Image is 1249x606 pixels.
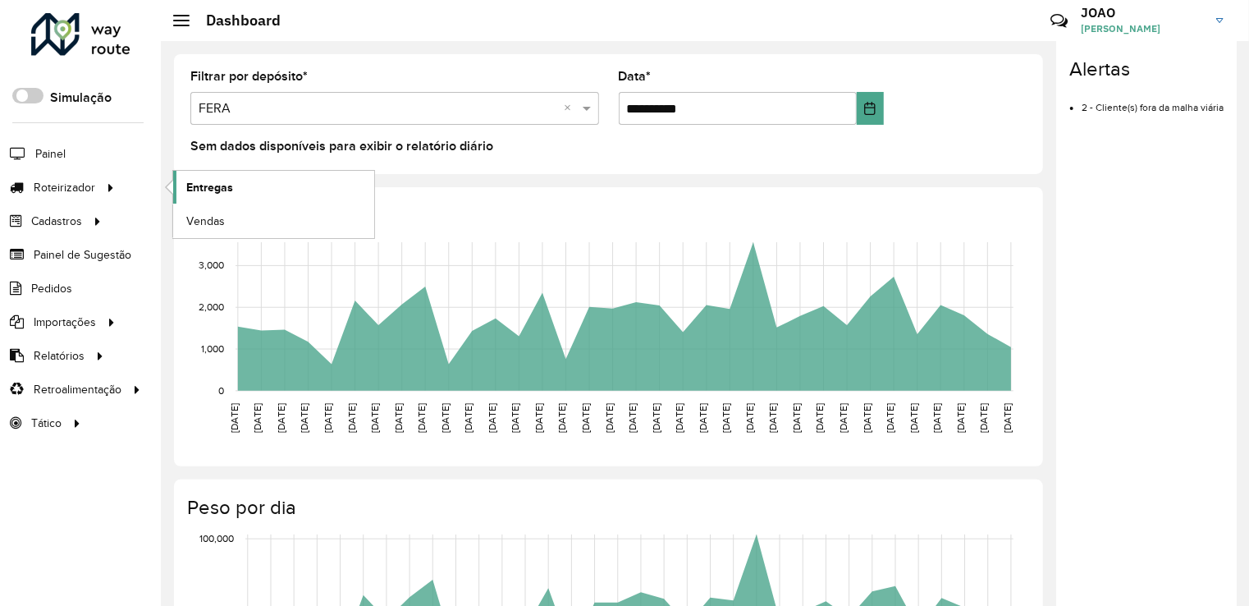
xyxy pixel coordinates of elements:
[34,347,85,365] span: Relatórios
[463,403,474,433] text: [DATE]
[604,403,615,433] text: [DATE]
[698,403,708,433] text: [DATE]
[627,403,638,433] text: [DATE]
[201,343,224,354] text: 1,000
[190,11,281,30] h2: Dashboard
[416,403,427,433] text: [DATE]
[31,280,72,297] span: Pedidos
[1069,57,1224,81] h4: Alertas
[791,403,802,433] text: [DATE]
[31,213,82,230] span: Cadastros
[440,403,451,433] text: [DATE]
[955,403,966,433] text: [DATE]
[199,259,224,270] text: 3,000
[862,403,872,433] text: [DATE]
[218,385,224,396] text: 0
[199,533,234,544] text: 100,000
[229,403,240,433] text: [DATE]
[173,171,374,204] a: Entregas
[931,403,942,433] text: [DATE]
[768,403,779,433] text: [DATE]
[979,403,990,433] text: [DATE]
[252,403,263,433] text: [DATE]
[815,403,826,433] text: [DATE]
[838,403,849,433] text: [DATE]
[190,136,493,156] label: Sem dados disponíveis para exibir o relatório diário
[34,179,95,196] span: Roteirizador
[31,415,62,432] span: Tático
[580,403,591,433] text: [DATE]
[487,403,497,433] text: [DATE]
[199,301,224,312] text: 2,000
[1081,5,1204,21] h3: JOAO
[908,403,919,433] text: [DATE]
[346,403,357,433] text: [DATE]
[34,381,121,398] span: Retroalimentação
[857,92,885,125] button: Choose Date
[533,403,544,433] text: [DATE]
[885,403,895,433] text: [DATE]
[173,204,374,237] a: Vendas
[34,314,96,331] span: Importações
[557,403,568,433] text: [DATE]
[393,403,404,433] text: [DATE]
[35,145,66,163] span: Painel
[1082,88,1224,115] li: 2 - Cliente(s) fora da malha viária
[721,403,731,433] text: [DATE]
[369,403,380,433] text: [DATE]
[300,403,310,433] text: [DATE]
[1002,403,1013,433] text: [DATE]
[1041,3,1077,39] a: Contato Rápido
[510,403,521,433] text: [DATE]
[674,403,684,433] text: [DATE]
[186,179,233,196] span: Entregas
[1081,21,1204,36] span: [PERSON_NAME]
[186,213,225,230] span: Vendas
[565,99,579,118] span: Clear all
[276,403,286,433] text: [DATE]
[50,88,112,108] label: Simulação
[187,204,1027,227] h4: Capacidade por dia
[651,403,661,433] text: [DATE]
[323,403,333,433] text: [DATE]
[34,246,131,264] span: Painel de Sugestão
[190,67,308,86] label: Filtrar por depósito
[619,67,652,86] label: Data
[744,403,755,433] text: [DATE]
[187,496,1027,520] h4: Peso por dia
